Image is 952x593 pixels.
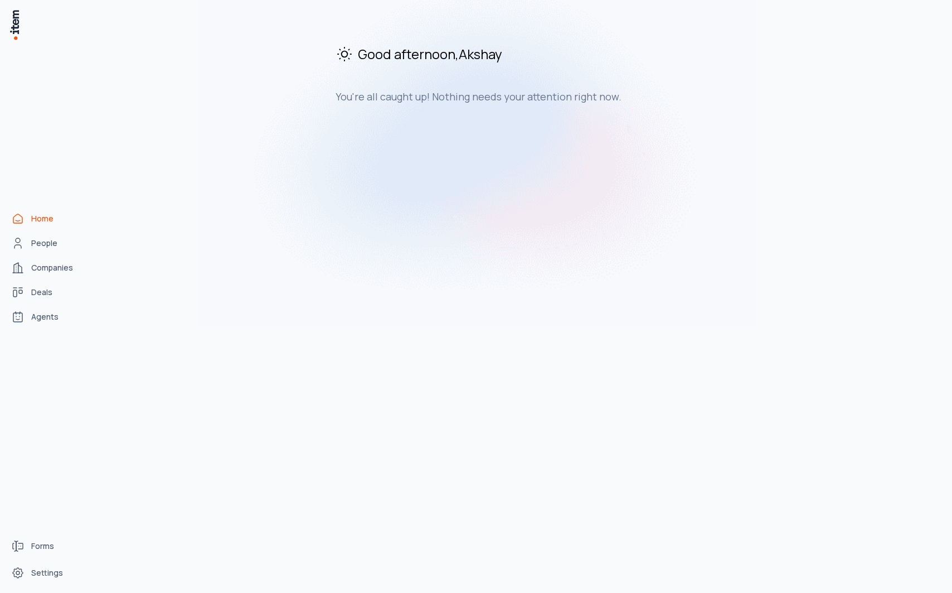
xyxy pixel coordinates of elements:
[31,287,52,298] span: Deals
[7,232,91,254] a: People
[31,213,54,224] span: Home
[31,567,63,578] span: Settings
[31,541,54,552] span: Forms
[336,90,710,103] h3: You're all caught up! Nothing needs your attention right now.
[7,535,91,557] a: Forms
[7,257,91,279] a: Companies
[31,262,73,273] span: Companies
[31,238,57,249] span: People
[9,9,20,41] img: Item Brain Logo
[336,45,710,63] h2: Good afternoon , Akshay
[7,562,91,584] a: Settings
[7,281,91,303] a: Deals
[7,208,91,230] a: Home
[7,306,91,328] a: Agents
[31,311,59,322] span: Agents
